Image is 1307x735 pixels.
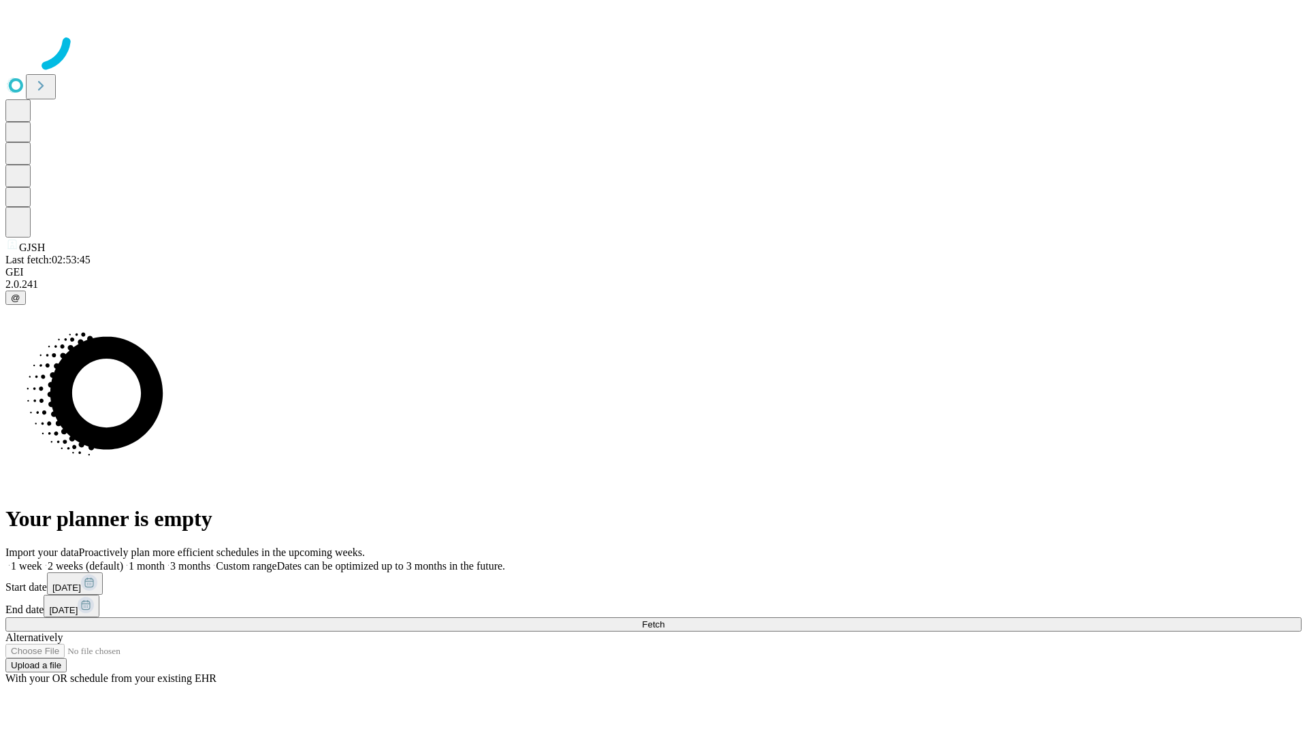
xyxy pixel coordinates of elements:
[5,617,1302,632] button: Fetch
[5,595,1302,617] div: End date
[5,254,91,265] span: Last fetch: 02:53:45
[5,572,1302,595] div: Start date
[642,619,664,630] span: Fetch
[79,546,365,558] span: Proactively plan more efficient schedules in the upcoming weeks.
[11,560,42,572] span: 1 week
[47,572,103,595] button: [DATE]
[49,605,78,615] span: [DATE]
[5,632,63,643] span: Alternatively
[5,266,1302,278] div: GEI
[277,560,505,572] span: Dates can be optimized up to 3 months in the future.
[5,546,79,558] span: Import your data
[170,560,210,572] span: 3 months
[5,278,1302,291] div: 2.0.241
[5,291,26,305] button: @
[48,560,123,572] span: 2 weeks (default)
[5,506,1302,532] h1: Your planner is empty
[19,242,45,253] span: GJSH
[5,672,216,684] span: With your OR schedule from your existing EHR
[52,583,81,593] span: [DATE]
[11,293,20,303] span: @
[5,658,67,672] button: Upload a file
[44,595,99,617] button: [DATE]
[129,560,165,572] span: 1 month
[216,560,276,572] span: Custom range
